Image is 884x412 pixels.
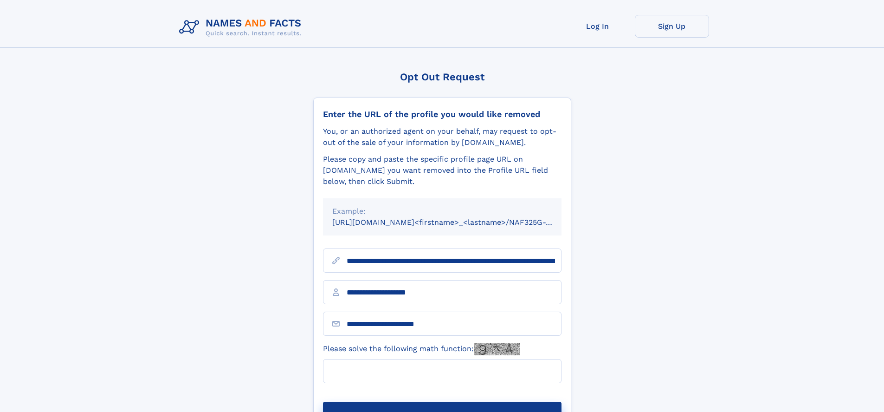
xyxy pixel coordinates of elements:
div: You, or an authorized agent on your behalf, may request to opt-out of the sale of your informatio... [323,126,561,148]
small: [URL][DOMAIN_NAME]<firstname>_<lastname>/NAF325G-xxxxxxxx [332,218,579,227]
a: Log In [561,15,635,38]
div: Please copy and paste the specific profile page URL on [DOMAIN_NAME] you want removed into the Pr... [323,154,561,187]
div: Example: [332,206,552,217]
div: Enter the URL of the profile you would like removed [323,109,561,119]
a: Sign Up [635,15,709,38]
label: Please solve the following math function: [323,343,520,355]
img: Logo Names and Facts [175,15,309,40]
div: Opt Out Request [313,71,571,83]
